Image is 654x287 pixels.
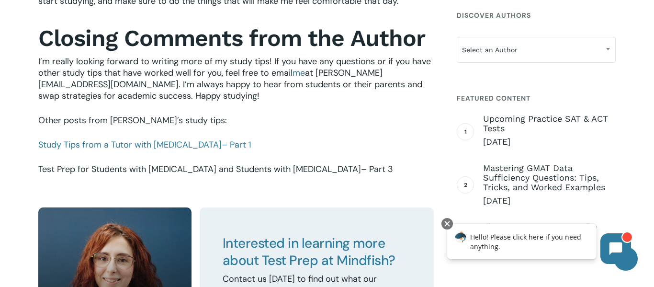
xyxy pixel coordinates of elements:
span: Mastering GMAT Data Sufficiency Questions: Tips, Tricks, and Worked Examples [483,163,616,192]
strong: Closing Comments from the Author [38,24,425,52]
span: Upcoming Practice SAT & ACT Tests [483,114,616,133]
span: – Part 3 [361,163,393,175]
span: – Part 1 [222,139,251,150]
span: at [PERSON_NAME][EMAIL_ADDRESS][DOMAIN_NAME]. I’m always happy to hear from students or their par... [38,67,422,102]
span: [DATE] [483,136,616,148]
a: me [293,67,305,79]
span: Interested in learning more about Test Prep at Mindfish? [223,234,395,269]
a: Study Tips from a Tutor with [MEDICAL_DATA]– Part 1 [38,139,251,150]
a: Test Prep for Students with [MEDICAL_DATA] and Students with [MEDICAL_DATA]– Part 3 [38,163,393,175]
iframe: Chatbot [437,216,641,274]
span: I’m really looking forward to writing more of my study tips! If you have any questions or if you ... [38,56,431,79]
a: Mastering GMAT Data Sufficiency Questions: Tips, Tricks, and Worked Examples [DATE] [483,163,616,207]
span: Select an Author [457,37,616,63]
a: Upcoming Practice SAT & ACT Tests [DATE] [483,114,616,148]
span: [DATE] [483,195,616,207]
h4: Discover Authors [457,7,616,24]
h4: Featured Content [457,90,616,107]
span: Select an Author [457,40,615,60]
p: Other posts from [PERSON_NAME]’s study tips: [38,115,434,139]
